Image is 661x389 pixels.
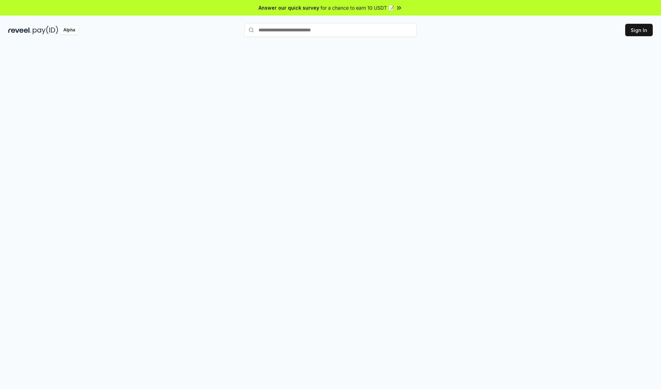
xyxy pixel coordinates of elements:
div: Alpha [60,26,79,34]
img: reveel_dark [8,26,31,34]
img: pay_id [33,26,58,34]
span: Answer our quick survey [259,4,319,11]
span: for a chance to earn 10 USDT 📝 [321,4,394,11]
button: Sign In [625,24,653,36]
